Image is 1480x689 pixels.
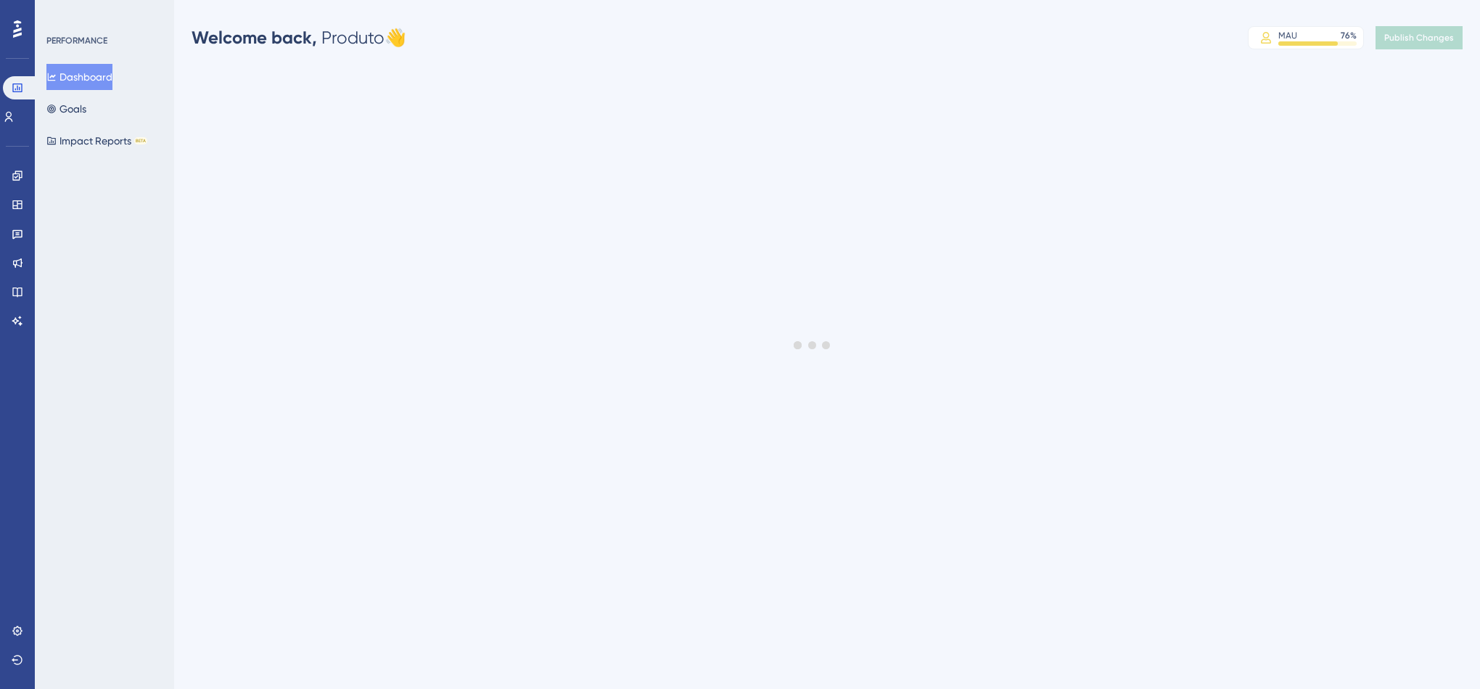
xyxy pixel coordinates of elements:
div: MAU [1278,30,1297,41]
button: Impact ReportsBETA [46,128,147,154]
div: Produto 👋 [192,26,406,49]
span: Publish Changes [1384,32,1454,44]
button: Goals [46,96,86,122]
button: Dashboard [46,64,112,90]
div: BETA [134,137,147,144]
span: Welcome back, [192,27,317,48]
button: Publish Changes [1376,26,1463,49]
div: PERFORMANCE [46,35,107,46]
div: 76 % [1341,30,1357,41]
